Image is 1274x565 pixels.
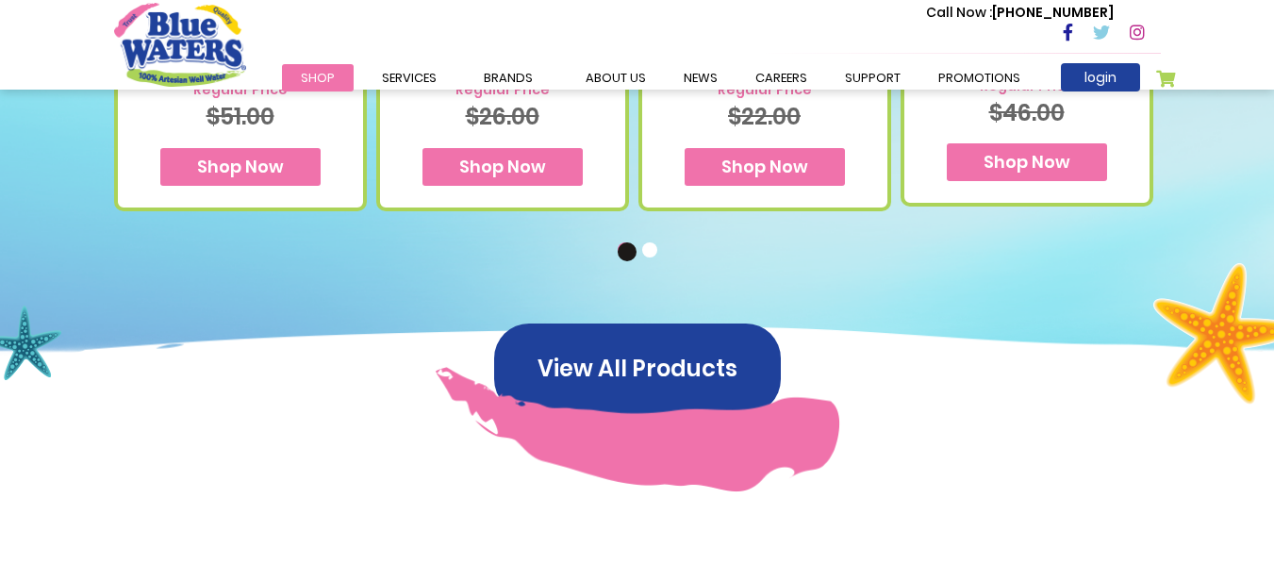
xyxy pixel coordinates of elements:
span: $46.00 [989,97,1065,128]
a: support [826,64,919,91]
span: Regular Price [980,78,1074,94]
span: Brands [484,69,533,87]
span: $26.00 [466,101,539,132]
a: store logo [114,3,246,86]
button: Shop Now [160,148,321,186]
button: 2 of 2 [642,242,661,261]
button: View All Products [494,324,781,414]
span: Regular Price [193,82,288,98]
a: careers [736,64,826,91]
span: Regular Price [718,82,812,98]
button: Shop Now [947,143,1107,181]
a: Promotions [919,64,1039,91]
button: Shop Now [685,148,845,186]
a: login [1061,63,1140,91]
span: Shop Now [721,155,808,178]
span: Shop [301,69,335,87]
a: about us [567,64,665,91]
a: View All Products [494,357,781,378]
span: $51.00 [207,101,274,132]
a: News [665,64,736,91]
span: Shop Now [197,155,284,178]
span: Shop Now [459,155,546,178]
span: Services [382,69,437,87]
span: Regular Price [455,82,550,98]
span: $22.00 [728,101,801,132]
span: Shop Now [984,150,1070,174]
span: Call Now : [926,3,992,22]
button: 1 of 2 [618,242,637,261]
button: Shop Now [422,148,583,186]
p: [PHONE_NUMBER] [926,3,1114,23]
